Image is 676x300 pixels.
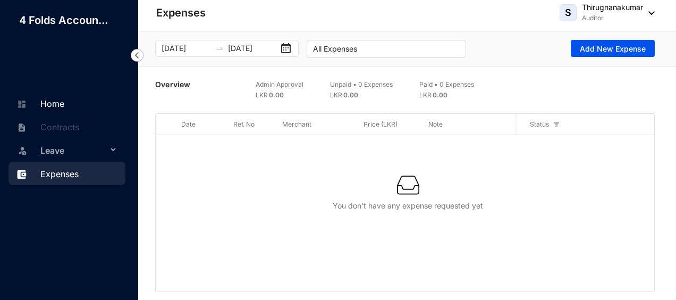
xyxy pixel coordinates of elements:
[582,13,643,23] p: Auditor
[40,140,107,161] span: Leave
[565,8,571,18] span: S
[215,44,224,53] span: swap-right
[131,49,143,62] img: nav-icon-left.19a07721e4dec06a274f6d07517f07b7.svg
[256,79,303,90] p: Admin Approval
[419,79,474,90] p: Paid • 0 Expenses
[343,90,359,101] p: 0.00
[173,201,643,211] div: You don't have any expense requested yet
[530,119,549,130] span: Status
[643,11,655,15] img: dropdown-black.8e83cc76930a90b1a4fdb6d089b7bf3a.svg
[269,114,351,135] th: Merchant
[580,44,646,54] span: Add New Expense
[181,120,196,128] label: Date
[17,99,27,109] img: home-unselected.a29eae3204392db15eaf.svg
[11,13,116,28] p: 4 Folds Accoun...
[14,98,64,109] a: Home
[9,162,125,185] li: Expenses
[330,90,393,101] p: LKR
[397,174,419,196] img: empty
[433,90,448,101] p: 0.00
[17,170,27,179] img: expense.67019a0434620db58cfa.svg
[571,40,655,57] button: Add New Expense
[269,90,284,101] p: 0.00
[156,5,206,20] p: Expenses
[416,114,660,135] th: Note
[228,43,277,54] input: End date
[313,41,460,57] span: All Expenses
[17,145,28,156] img: leave-unselected.2934df6273408c3f84d9.svg
[215,44,224,53] span: to
[14,169,79,179] a: Expenses
[14,122,79,132] a: Contracts
[17,123,27,132] img: contract-unselected.99e2b2107c0a7dd48938.svg
[551,117,562,132] span: filter
[155,79,191,90] p: Overview
[330,79,393,90] p: Unpaid • 0 Expenses
[9,91,125,115] li: Home
[221,114,269,135] th: Ref. No
[582,2,643,13] p: Thirugnanakumar
[256,90,303,101] p: LKR
[553,121,560,128] span: filter
[162,43,211,54] input: Start date
[9,115,125,138] li: Contracts
[419,90,474,101] p: LKR
[351,114,416,135] th: Price (LKR)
